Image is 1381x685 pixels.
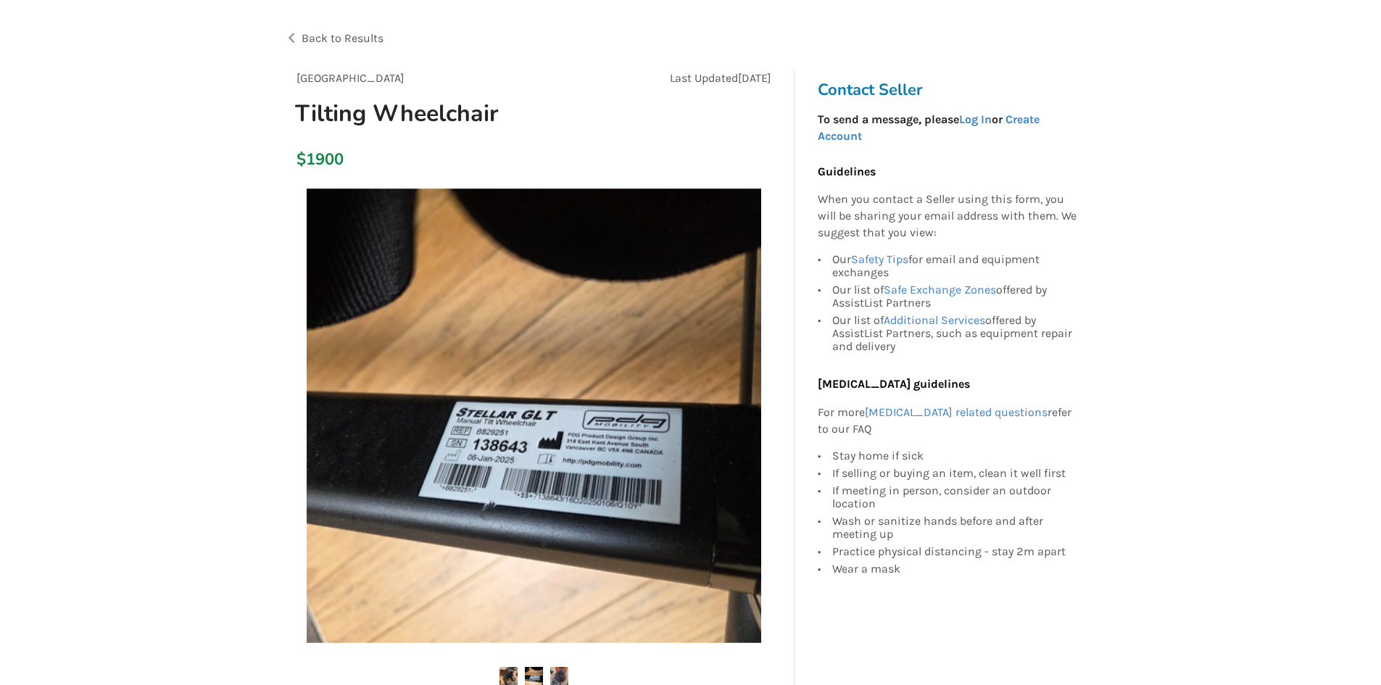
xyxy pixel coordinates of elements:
[525,667,543,685] img: tilting wheelchair -wheelchair-mobility-north vancouver-assistlist-listing
[818,80,1085,100] h3: Contact Seller
[832,281,1077,312] div: Our list of offered by AssistList Partners
[832,465,1077,482] div: If selling or buying an item, clean it well first
[818,191,1077,241] p: When you contact a Seller using this form, you will be sharing your email address with them. We s...
[865,405,1048,419] a: [MEDICAL_DATA] related questions
[550,667,568,685] img: tilting wheelchair -wheelchair-mobility-north vancouver-assistlist-listing
[499,667,518,685] img: tilting wheelchair -wheelchair-mobility-north vancouver-assistlist-listing
[670,71,738,85] span: Last Updated
[832,512,1077,543] div: Wash or sanitize hands before and after meeting up
[832,253,1077,281] div: Our for email and equipment exchanges
[832,482,1077,512] div: If meeting in person, consider an outdoor location
[296,71,405,85] span: [GEOGRAPHIC_DATA]
[851,252,908,266] a: Safety Tips
[832,560,1077,576] div: Wear a mask
[884,313,985,327] a: Additional Services
[818,112,1040,143] strong: To send a message, please or
[884,283,996,296] a: Safe Exchange Zones
[832,449,1077,465] div: Stay home if sick
[302,31,383,45] span: Back to Results
[296,149,304,170] div: $1900
[818,404,1077,438] p: For more refer to our FAQ
[818,377,970,391] b: [MEDICAL_DATA] guidelines
[818,165,876,178] b: Guidelines
[832,312,1077,353] div: Our list of offered by AssistList Partners, such as equipment repair and delivery
[283,99,626,128] h1: Tilting Wheelchair
[832,543,1077,560] div: Practice physical distancing - stay 2m apart
[818,112,1040,143] a: Create Account
[738,71,771,85] span: [DATE]
[959,112,992,126] a: Log In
